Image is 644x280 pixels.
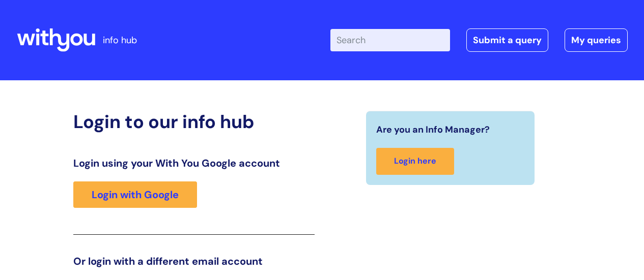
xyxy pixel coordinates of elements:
[565,28,628,52] a: My queries
[376,121,490,138] span: Are you an Info Manager?
[73,111,315,133] h2: Login to our info hub
[73,255,315,267] h3: Or login with a different email account
[376,148,454,175] a: Login here
[73,181,197,208] a: Login with Google
[73,157,315,169] h3: Login using your With You Google account
[103,32,137,48] p: info hub
[330,29,450,51] input: Search
[466,28,548,52] a: Submit a query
